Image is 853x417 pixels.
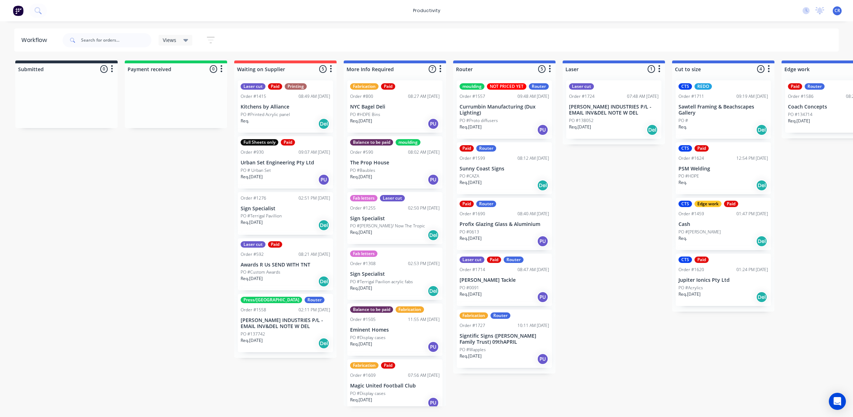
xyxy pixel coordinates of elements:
div: Open Intercom Messenger [829,393,846,410]
div: Order #1276 [241,195,266,201]
div: 02:50 PM [DATE] [408,205,440,211]
div: Router [805,83,825,90]
div: Fab lettersLaser cutOrder #125502:50 PM [DATE]Sign SpecialistPO #[PERSON_NAME]/ Now The TropicReq... [347,192,442,244]
p: Req. [DATE] [460,353,482,359]
p: PO #Baubles [350,167,375,174]
div: Paid [724,201,738,207]
div: moulding [460,83,484,90]
div: Laser cutPaidPrintingOrder #141508:49 AM [DATE]Kitchens by AlliancePO #Printed Acrylic panelReq.Del [238,80,333,133]
div: Laser cutPaidOrder #59208:21 AM [DATE]Awards R Us SEND WITH TNTPO #Custom AwardsReq.[DATE]Del [238,238,333,291]
div: PaidRouterOrder #169008:40 AM [DATE]Profix Glazing Glass & AluminiumPO #0613Req.[DATE]PU [457,198,552,250]
span: Views [163,36,176,44]
div: Order #1557 [460,93,485,100]
div: Order #1711 [678,93,704,100]
div: Del [428,229,439,241]
div: 07:48 AM [DATE] [627,93,659,100]
div: CTSEdge workPaidOrder #145901:47 PM [DATE]CashPO #[PERSON_NAME]Req.Del [676,198,771,250]
div: CTS [678,201,692,207]
div: Order #1609 [350,372,376,379]
p: Req. [DATE] [350,174,372,180]
div: CTS [678,83,692,90]
p: PO #Display cases [350,390,386,397]
div: Press/[GEOGRAPHIC_DATA]RouterOrder #155802:11 PM [DATE][PERSON_NAME] INDUSTRIES P/L - EMAIL INV&D... [238,294,333,352]
div: Fab lettersOrder #130802:53 PM [DATE]Sign SpecialistPO #Terrigal Pavilion acrylic fabsReq.[DATE]Del [347,248,442,300]
p: PO #[PERSON_NAME]/ Now The Tropic [350,223,425,229]
p: Req. [DATE] [460,124,482,130]
div: Paid [487,257,501,263]
p: Sign Specialist [350,216,440,222]
div: FabricationPaidOrder #80008:27 AM [DATE]NYC Bagel DeliPO #HDPE BinsReq.[DATE]PU [347,80,442,133]
div: Del [756,180,767,191]
div: Order #592 [241,251,264,258]
div: PU [537,353,548,365]
div: Balance to be paid [350,306,393,313]
div: Full Sheets only [241,139,278,146]
div: Del [756,124,767,136]
div: CTSPaidOrder #162001:24 PM [DATE]Jupiter Ionics Pty LtdPO #AcrylicsReq.[DATE]Del [676,254,771,306]
div: Order #1620 [678,266,704,273]
div: 08:40 AM [DATE] [517,211,549,217]
p: PO #CAZA [460,173,479,179]
p: Jupiter Ionics Pty Ltd [678,277,768,283]
p: PO #Custom Awards [241,269,280,275]
div: Order #1690 [460,211,485,217]
input: Search for orders... [81,33,151,47]
div: Paid [281,139,295,146]
div: PU [537,236,548,247]
div: Del [756,236,767,247]
div: mouldingNOT PRICED YETRouterOrder #155709:48 AM [DATE]Currumbin Manufacturing (Dux Lighting)PO #P... [457,80,552,139]
div: productivity [409,5,444,16]
p: Req. [678,124,687,130]
p: PO #Terrigal Pavilion acrylic fabs [350,279,413,285]
div: REDO [694,83,712,90]
div: Router [476,201,496,207]
div: 01:47 PM [DATE] [736,211,768,217]
p: Sign Specialist [350,271,440,277]
div: PU [428,174,439,185]
div: 12:54 PM [DATE] [736,155,768,162]
div: Del [537,180,548,191]
p: The Prop House [350,160,440,166]
p: PO #Terrigal Pavillion [241,213,282,219]
div: Order #800 [350,93,373,100]
p: Req. [DATE] [788,118,810,124]
p: Currumbin Manufacturing (Dux Lighting) [460,104,549,116]
p: PSM Welding [678,166,768,172]
div: Laser cut [241,83,265,90]
div: CTS [678,257,692,263]
div: PaidRouterOrder #159908:12 AM [DATE]Sunny Coast SignsPO #CAZAReq.[DATE]Del [457,142,552,195]
div: Order #1459 [678,211,704,217]
div: Paid [268,83,282,90]
div: 08:12 AM [DATE] [517,155,549,162]
p: NYC Bagel Deli [350,104,440,110]
p: PO #137742 [241,331,265,337]
p: Req. [DATE] [350,118,372,124]
p: PO #Proto diffusers [460,117,498,124]
div: Paid [460,145,474,152]
div: 02:51 PM [DATE] [299,195,330,201]
div: Router [504,257,524,263]
p: Magic United Football Club [350,383,440,389]
p: PO #HDPE Bins [350,111,380,118]
p: PO #134714 [788,111,812,118]
p: PO #Printed Acrylic panel [241,111,290,118]
p: Req. [DATE] [241,219,263,226]
div: Paid [694,145,709,152]
div: 08:47 AM [DATE] [517,266,549,273]
p: Req. [DATE] [350,341,372,347]
div: Router [305,297,324,303]
p: [PERSON_NAME] INDUSTRIES P/L - EMAIL INV&DEL NOTE W DEL [569,104,659,116]
p: Cash [678,221,768,227]
div: Paid [460,201,474,207]
img: Factory [13,5,23,16]
div: FabricationRouterOrder #172710:11 AM [DATE]Signtific Signs ([PERSON_NAME] Family Trust) 09thAPRIL... [457,310,552,368]
div: 08:27 AM [DATE] [408,93,440,100]
div: 09:48 AM [DATE] [517,93,549,100]
p: Eminent Homes [350,327,440,333]
div: Del [756,291,767,303]
p: Req. [678,179,687,186]
div: Order #1586 [788,93,814,100]
div: Router [529,83,549,90]
div: Printing [285,83,307,90]
div: Order #1599 [460,155,485,162]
